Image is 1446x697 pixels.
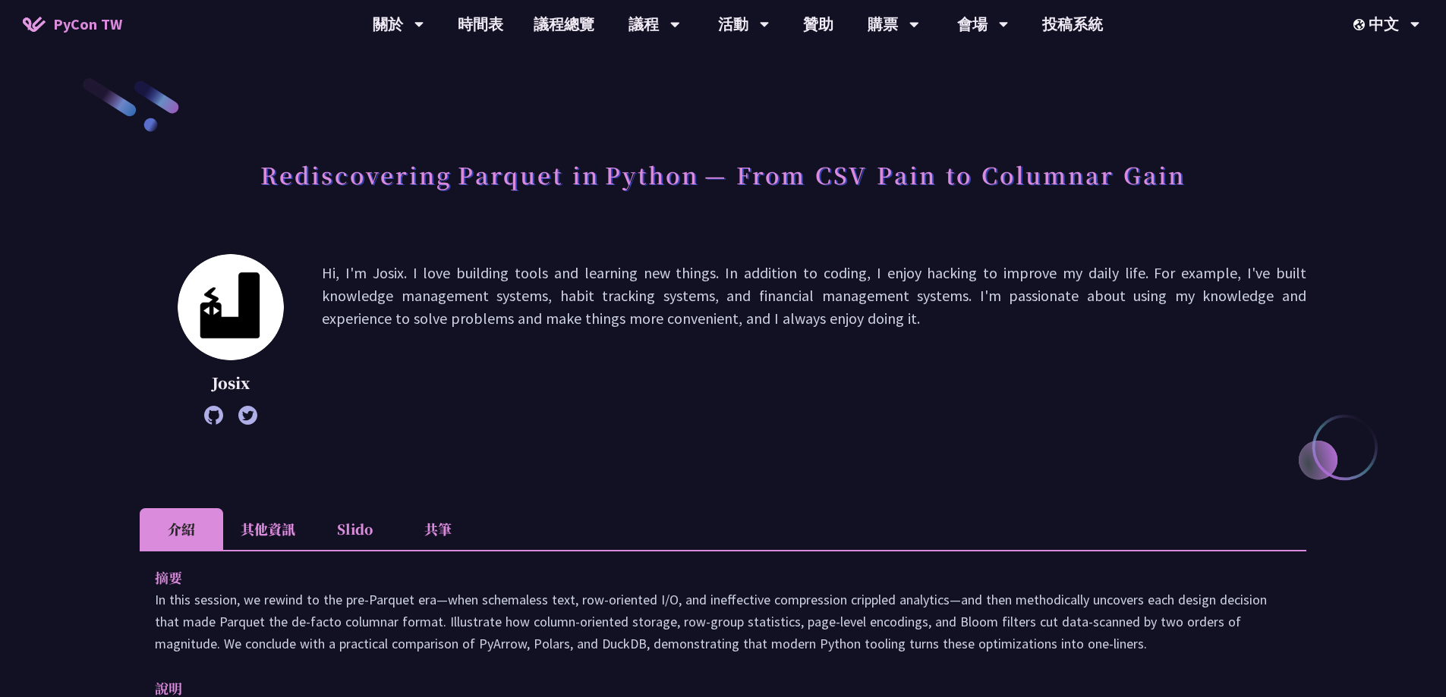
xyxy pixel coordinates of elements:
[178,254,284,360] img: Josix
[23,17,46,32] img: Home icon of PyCon TW 2025
[178,372,284,394] p: Josix
[155,589,1291,655] p: In this session, we rewind to the pre‑Parquet era—when schemaless text, row‑oriented I/O, and ine...
[396,508,480,550] li: 共筆
[223,508,313,550] li: 其他資訊
[322,262,1306,417] p: Hi, I'm Josix. I love building tools and learning new things. In addition to coding, I enjoy hack...
[140,508,223,550] li: 介紹
[313,508,396,550] li: Slido
[1353,19,1369,30] img: Locale Icon
[260,152,1186,197] h1: Rediscovering Parquet in Python — From CSV Pain to Columnar Gain
[8,5,137,43] a: PyCon TW
[155,567,1261,589] p: 摘要
[53,13,122,36] span: PyCon TW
